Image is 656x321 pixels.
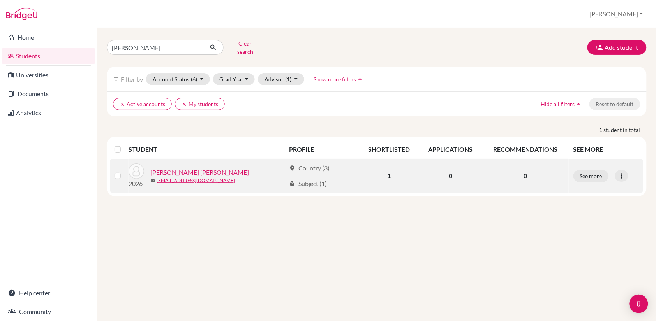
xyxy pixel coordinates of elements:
p: 0 [487,171,564,181]
span: location_on [289,165,295,171]
td: 1 [359,159,419,193]
a: Students [2,48,95,64]
span: (1) [285,76,291,82]
button: [PERSON_NAME] [586,7,647,21]
i: arrow_drop_up [356,75,364,83]
i: clear [120,102,125,107]
span: mail [150,179,155,183]
button: Clear search [224,37,267,58]
button: Show more filtersarrow_drop_up [307,73,371,85]
div: Country (3) [289,163,330,173]
button: Reset to default [589,98,640,110]
img: ALVES BARRETO, Joao [129,163,144,179]
a: [EMAIL_ADDRESS][DOMAIN_NAME] [157,177,235,184]
span: student in total [604,126,647,134]
input: Find student by name... [107,40,203,55]
p: 2026 [129,179,144,188]
a: [PERSON_NAME] [PERSON_NAME] [150,168,249,177]
th: PROFILE [284,140,359,159]
button: clearMy students [175,98,225,110]
button: Hide all filtersarrow_drop_up [534,98,589,110]
span: Filter by [121,75,143,83]
i: clear [182,102,187,107]
div: Open Intercom Messenger [630,295,648,313]
td: 0 [419,159,482,193]
button: clearActive accounts [113,98,172,110]
span: local_library [289,181,295,187]
span: Show more filters [314,76,356,82]
th: STUDENT [129,140,284,159]
i: filter_list [113,76,119,82]
i: arrow_drop_up [575,100,583,108]
button: Advisor(1) [258,73,304,85]
button: Add student [587,40,647,55]
button: Account Status(6) [146,73,210,85]
button: Grad Year [213,73,255,85]
span: (6) [191,76,197,82]
a: Community [2,304,95,319]
button: See more [573,170,609,182]
div: Subject (1) [289,179,327,188]
img: Bridge-U [6,8,37,20]
th: SEE MORE [569,140,644,159]
a: Home [2,30,95,45]
span: Hide all filters [541,101,575,107]
a: Universities [2,67,95,83]
strong: 1 [600,126,604,134]
a: Analytics [2,105,95,121]
a: Help center [2,285,95,301]
th: APPLICATIONS [419,140,482,159]
th: RECOMMENDATIONS [482,140,569,159]
th: SHORTLISTED [359,140,419,159]
a: Documents [2,86,95,102]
